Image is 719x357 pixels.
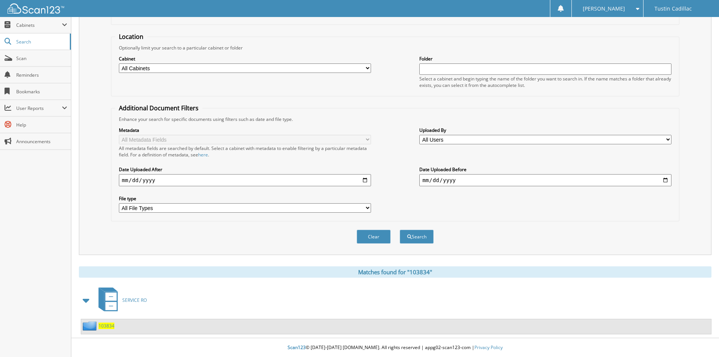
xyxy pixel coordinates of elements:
label: Cabinet [119,56,371,62]
button: Clear [357,230,391,244]
span: Tustin Cadillac [654,6,692,11]
label: Date Uploaded Before [419,166,671,173]
span: Search [16,39,66,45]
a: 103834 [99,323,114,329]
legend: Location [115,32,147,41]
div: Matches found for "103834" [79,266,711,278]
a: SERVICE RO [94,285,147,315]
label: Metadata [119,127,371,133]
div: Enhance your search for specific documents using filters such as date and file type. [115,116,675,122]
span: [PERSON_NAME] [583,6,625,11]
div: Select a cabinet and begin typing the name of the folder you want to search in. If the name match... [419,76,671,88]
label: Uploaded By [419,127,671,133]
span: Help [16,122,67,128]
span: Cabinets [16,22,62,28]
iframe: Chat Widget [681,321,719,357]
span: Scan123 [288,344,306,351]
img: folder2.png [83,321,99,331]
a: Privacy Policy [474,344,503,351]
input: start [119,174,371,186]
button: Search [400,230,434,244]
span: Reminders [16,72,67,78]
label: Folder [419,56,671,62]
a: here [198,151,208,158]
span: SERVICE RO [122,297,147,303]
span: Bookmarks [16,88,67,95]
div: Optionally limit your search to a particular cabinet or folder [115,45,675,51]
input: end [419,174,671,186]
span: Scan [16,55,67,62]
label: Date Uploaded After [119,166,371,173]
label: File type [119,195,371,202]
span: User Reports [16,105,62,111]
span: Announcements [16,138,67,145]
div: All metadata fields are searched by default. Select a cabinet with metadata to enable filtering b... [119,145,371,158]
div: © [DATE]-[DATE] [DOMAIN_NAME]. All rights reserved | appg02-scan123-com | [71,338,719,357]
img: scan123-logo-white.svg [8,3,64,14]
legend: Additional Document Filters [115,104,202,112]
